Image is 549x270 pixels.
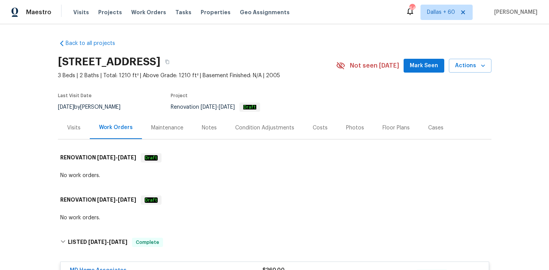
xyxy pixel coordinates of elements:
div: Visits [67,124,81,132]
div: No work orders. [60,214,489,222]
em: Draft [145,197,158,203]
span: [DATE] [88,239,107,245]
span: [DATE] [97,155,115,160]
span: Last Visit Date [58,93,92,98]
button: Actions [449,59,491,73]
span: [DATE] [109,239,127,245]
span: Tasks [175,10,191,15]
h6: RENOVATION [60,195,136,205]
span: - [88,239,127,245]
span: - [97,197,136,202]
span: - [201,104,235,110]
span: Visits [73,8,89,16]
em: Draft [145,155,158,161]
a: Back to all projects [58,40,132,47]
span: Mark Seen [410,61,438,71]
span: Work Orders [131,8,166,16]
span: [DATE] [219,104,235,110]
h2: [STREET_ADDRESS] [58,58,160,66]
span: Actions [455,61,485,71]
span: [PERSON_NAME] [491,8,537,16]
div: Cases [428,124,443,132]
span: [DATE] [118,197,136,202]
div: 644 [409,5,415,12]
span: 3 Beds | 2 Baths | Total: 1210 ft² | Above Grade: 1210 ft² | Basement Finished: N/A | 2005 [58,72,336,80]
div: Costs [313,124,328,132]
span: [DATE] [58,104,74,110]
div: No work orders. [60,172,489,179]
div: Photos [346,124,364,132]
div: Floor Plans [382,124,410,132]
div: by [PERSON_NAME] [58,103,130,112]
div: Work Orders [99,124,133,131]
h6: LISTED [68,238,127,247]
em: Draft [243,104,256,110]
div: LISTED [DATE]-[DATE]Complete [58,230,491,255]
span: Geo Assignments [240,8,290,16]
span: - [97,155,136,160]
span: Renovation [171,104,260,110]
span: [DATE] [201,104,217,110]
span: Complete [133,239,162,246]
h6: RENOVATION [60,153,136,162]
span: Properties [201,8,231,16]
div: Notes [202,124,217,132]
span: Dallas + 60 [427,8,455,16]
button: Mark Seen [404,59,444,73]
span: Maestro [26,8,51,16]
div: Condition Adjustments [235,124,294,132]
div: Maintenance [151,124,183,132]
span: [DATE] [118,155,136,160]
span: Projects [98,8,122,16]
div: RENOVATION [DATE]-[DATE]Draft [58,146,491,170]
button: Copy Address [160,55,174,69]
span: [DATE] [97,197,115,202]
div: RENOVATION [DATE]-[DATE]Draft [58,188,491,212]
span: Not seen [DATE] [350,62,399,70]
span: Project [171,93,188,98]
